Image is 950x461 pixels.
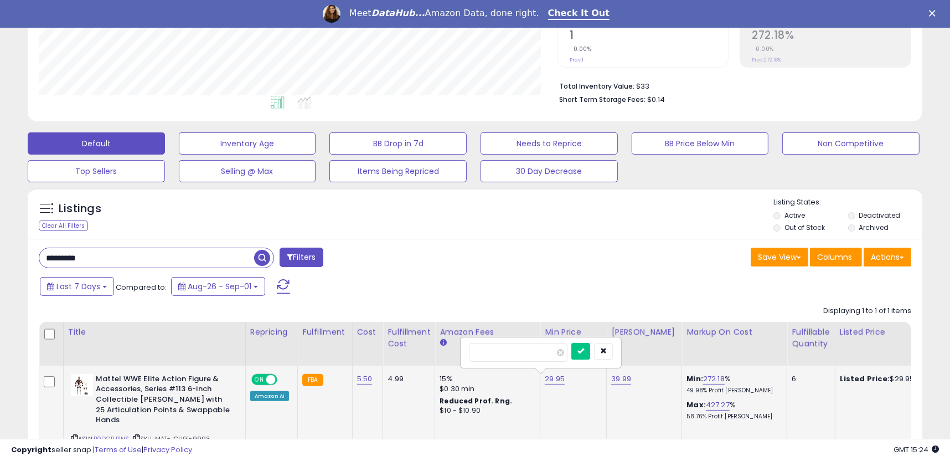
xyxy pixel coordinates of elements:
button: Last 7 Days [40,277,114,296]
div: Clear All Filters [39,221,88,231]
p: 58.76% Profit [PERSON_NAME] [686,413,778,421]
button: Aug-26 - Sep-01 [171,277,265,296]
button: Needs to Reprice [481,132,618,155]
div: Title [68,326,241,338]
li: $33 [559,79,903,92]
th: The percentage added to the cost of goods (COGS) that forms the calculator for Min & Max prices. [682,322,787,366]
b: Reduced Prof. Rng. [440,396,512,406]
div: Close [929,10,940,17]
a: Terms of Use [95,444,142,455]
div: $0.30 min [440,384,531,394]
span: $0.14 [647,94,665,105]
button: Selling @ Max [179,160,316,182]
div: Listed Price [840,326,936,338]
a: Check It Out [548,8,610,20]
button: 30 Day Decrease [481,160,618,182]
a: 39.99 [611,373,631,385]
img: Profile image for Georgie [323,5,340,23]
button: Items Being Repriced [329,160,467,182]
div: % [686,400,778,421]
a: B0DGRJ11NS [94,434,130,444]
label: Deactivated [859,211,900,220]
button: Actions [864,248,911,267]
button: Save View [751,248,808,267]
div: Meet Amazon Data, done right. [349,8,539,19]
a: 5.50 [357,373,373,385]
button: Inventory Age [179,132,316,155]
a: 272.18 [703,373,725,385]
b: Total Inventory Value: [559,81,634,91]
small: 0.00% [752,45,774,53]
div: seller snap | | [11,445,192,455]
div: Amazon Fees [440,326,535,338]
button: BB Drop in 7d [329,132,467,155]
b: Listed Price: [840,373,890,384]
i: DataHub... [371,8,425,18]
small: Amazon Fees. [440,338,446,348]
b: Max: [686,399,706,410]
button: Columns [810,248,862,267]
div: Fulfillable Quantity [792,326,830,350]
div: $10 - $10.90 [440,406,531,416]
button: Top Sellers [28,160,165,182]
strong: Copyright [11,444,51,455]
div: Min Price [545,326,602,338]
span: Compared to: [116,282,167,293]
div: Displaying 1 to 1 of 1 items [823,306,911,316]
p: Listing States: [773,197,922,208]
h5: Listings [59,201,101,217]
div: 15% [440,374,531,384]
div: Cost [357,326,379,338]
span: 2025-09-9 15:24 GMT [894,444,939,455]
div: 6 [792,374,826,384]
label: Archived [859,223,889,232]
button: Default [28,132,165,155]
small: 0.00% [570,45,592,53]
b: Mattel WWE Elite Action Figure & Accessories, Series #113 6-inch Collectible [PERSON_NAME] with 2... [96,374,230,428]
small: FBA [302,374,323,386]
span: | SKU: MAT-JCH91-9993 [131,434,210,443]
span: Last 7 Days [56,281,100,292]
a: Privacy Policy [143,444,192,455]
div: Fulfillment Cost [388,326,430,350]
img: 31chZ0MsWlL._SL40_.jpg [71,374,93,396]
button: BB Price Below Min [632,132,769,155]
div: Fulfillment [302,326,347,338]
span: Columns [817,252,852,263]
a: 427.27 [706,399,730,411]
label: Out of Stock [784,223,825,232]
a: 29.95 [545,373,565,385]
h2: 272.18% [752,29,911,44]
span: Aug-26 - Sep-01 [188,281,251,292]
div: $29.95 [840,374,932,384]
div: 4.99 [388,374,426,384]
div: Repricing [250,326,293,338]
div: Amazon AI [250,391,289,401]
span: OFF [276,375,293,384]
button: Filters [280,248,323,267]
label: Active [784,211,805,220]
div: Markup on Cost [686,326,782,338]
div: % [686,374,778,395]
div: [PERSON_NAME] [611,326,677,338]
p: 49.98% Profit [PERSON_NAME] [686,387,778,395]
small: Prev: 272.18% [752,57,781,63]
button: Non Competitive [782,132,920,155]
span: ON [252,375,266,384]
b: Short Term Storage Fees: [559,95,646,104]
small: Prev: 1 [570,57,584,63]
b: Min: [686,373,703,384]
h2: 1 [570,29,729,44]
